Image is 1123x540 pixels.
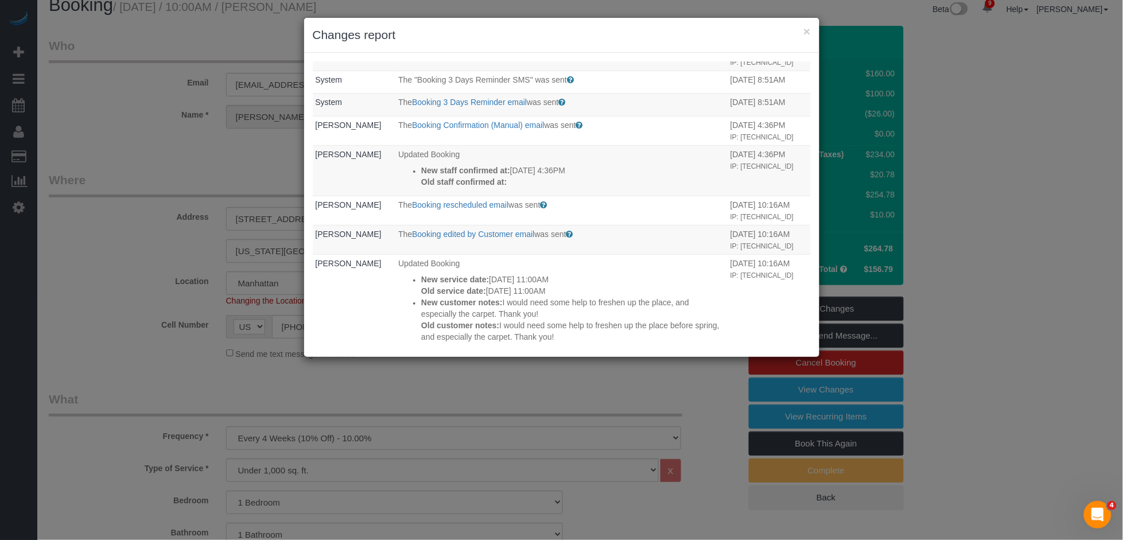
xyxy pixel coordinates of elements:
[316,200,382,209] a: [PERSON_NAME]
[545,121,576,130] span: was sent
[313,145,396,196] td: Who
[421,285,725,297] p: [DATE] 11:00AM
[398,98,412,107] span: The
[313,71,396,94] td: Who
[421,274,725,285] p: [DATE] 11:00AM
[395,225,728,254] td: What
[728,196,811,225] td: When
[1108,501,1117,510] span: 4
[395,116,728,145] td: What
[398,259,460,268] span: Updated Booking
[421,286,486,296] strong: Old service date:
[395,196,728,225] td: What
[398,75,567,84] span: The "Booking 3 Days Reminder SMS" was sent
[316,98,343,107] a: System
[395,254,728,351] td: What
[313,116,396,145] td: Who
[421,275,489,284] strong: New service date:
[535,230,566,239] span: was sent
[412,98,527,107] a: Booking 3 Days Reminder email
[316,121,382,130] a: [PERSON_NAME]
[421,166,510,175] strong: New staff confirmed at:
[316,150,382,159] a: [PERSON_NAME]
[313,196,396,225] td: Who
[728,145,811,196] td: When
[316,230,382,239] a: [PERSON_NAME]
[316,259,382,268] a: [PERSON_NAME]
[527,98,558,107] span: was sent
[313,254,396,351] td: Who
[730,133,794,141] small: IP: [TECHNICAL_ID]
[421,297,725,320] p: I would need some help to freshen up the place, and especially the carpet. Thank you!
[803,25,810,37] button: ×
[730,242,794,250] small: IP: [TECHNICAL_ID]
[421,298,503,307] strong: New customer notes:
[421,320,725,343] p: I would need some help to freshen up the place before spring, and especially the carpet. Thank you!
[508,200,540,209] span: was sent
[313,94,396,116] td: Who
[421,321,499,330] strong: Old customer notes:
[1084,501,1112,529] iframe: Intercom live chat
[730,271,794,279] small: IP: [TECHNICAL_ID]
[398,150,460,159] span: Updated Booking
[412,230,534,239] a: Booking edited by Customer email
[412,121,544,130] a: Booking Confirmation (Manual) email
[421,177,507,187] strong: Old staff confirmed at:
[728,254,811,351] td: When
[728,116,811,145] td: When
[728,71,811,94] td: When
[728,225,811,254] td: When
[398,200,412,209] span: The
[730,213,794,221] small: IP: [TECHNICAL_ID]
[421,165,725,176] p: [DATE] 4:36PM
[730,162,794,170] small: IP: [TECHNICAL_ID]
[304,18,819,357] sui-modal: Changes report
[395,94,728,116] td: What
[395,71,728,94] td: What
[395,145,728,196] td: What
[313,26,811,44] h3: Changes report
[398,121,412,130] span: The
[398,230,412,239] span: The
[730,59,794,67] small: IP: [TECHNICAL_ID]
[412,200,508,209] a: Booking rescheduled email
[313,225,396,254] td: Who
[728,94,811,116] td: When
[316,75,343,84] a: System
